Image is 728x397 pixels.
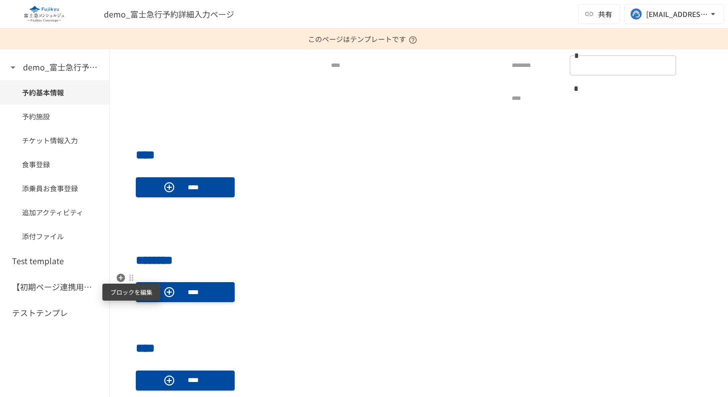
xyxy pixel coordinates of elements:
[12,307,68,320] h6: テストテンプレ
[646,8,708,20] div: [EMAIL_ADDRESS][DOMAIN_NAME]
[12,281,92,294] h6: 【初期ページ連携用】SFAの会社から連携
[23,61,103,74] h6: demo_富士急行予約詳細入力ページ
[578,4,620,24] button: 共有
[22,183,87,194] span: 添乗員お食事登録
[104,8,234,20] span: demo_富士急行予約詳細入力ページ
[12,6,76,22] img: eQeGXtYPV2fEKIA3pizDiVdzO5gJTl2ahLbsPaD2E4R
[308,28,420,49] p: このページはテンプレートです
[22,159,87,170] span: 食事登録
[102,284,160,301] div: ブロックを編集
[22,87,87,98] span: 予約基本情報
[598,8,612,19] span: 共有
[22,231,87,242] span: 添付ファイル
[12,255,64,268] h6: Test template
[22,135,87,146] span: チケット情報入力
[22,207,87,218] span: 追加アクティビティ
[22,111,87,122] span: 予約施設
[624,4,724,24] button: [EMAIL_ADDRESS][DOMAIN_NAME]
